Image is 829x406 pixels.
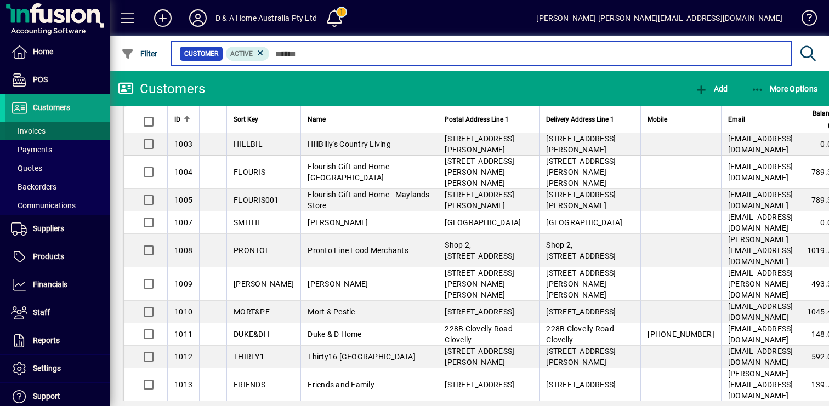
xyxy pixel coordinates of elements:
[145,8,180,28] button: Add
[234,352,264,361] span: THIRTY1
[234,140,263,148] span: HILLBIL
[33,252,64,261] span: Products
[33,47,53,56] span: Home
[536,9,782,27] div: [PERSON_NAME] [PERSON_NAME][EMAIL_ADDRESS][DOMAIN_NAME]
[174,246,192,255] span: 1008
[546,307,616,316] span: [STREET_ADDRESS]
[308,162,393,182] span: Flourish Gift and Home - [GEOGRAPHIC_DATA]
[5,196,110,215] a: Communications
[121,49,158,58] span: Filter
[118,44,161,64] button: Filter
[751,84,818,93] span: More Options
[226,47,270,61] mat-chip: Activation Status: Active
[728,235,793,266] span: [PERSON_NAME][EMAIL_ADDRESS][DOMAIN_NAME]
[445,241,514,260] span: Shop 2, [STREET_ADDRESS]
[5,355,110,382] a: Settings
[695,84,728,93] span: Add
[184,48,218,59] span: Customer
[11,164,42,173] span: Quotes
[728,113,793,125] div: Email
[180,8,215,28] button: Profile
[445,218,521,227] span: [GEOGRAPHIC_DATA]
[234,307,270,316] span: MORT&PE
[748,79,821,99] button: More Options
[308,113,431,125] div: Name
[728,369,793,400] span: [PERSON_NAME][EMAIL_ADDRESS][DOMAIN_NAME]
[33,224,64,233] span: Suppliers
[445,157,514,187] span: [STREET_ADDRESS][PERSON_NAME][PERSON_NAME]
[546,324,614,344] span: 228B Clovelly Road Clovelly
[234,218,260,227] span: SMITHI
[793,2,815,38] a: Knowledge Base
[5,271,110,299] a: Financials
[445,113,509,125] span: Postal Address Line 1
[546,113,614,125] span: Delivery Address Line 1
[308,246,408,255] span: Pronto Fine Food Merchants
[174,140,192,148] span: 1003
[648,113,667,125] span: Mobile
[308,140,391,148] span: HillBilly's Country Living
[308,380,374,389] span: Friends and Family
[11,182,56,191] span: Backorders
[234,380,265,389] span: FRIENDS
[174,113,192,125] div: ID
[546,134,616,154] span: [STREET_ADDRESS][PERSON_NAME]
[728,347,793,367] span: [EMAIL_ADDRESS][DOMAIN_NAME]
[308,218,368,227] span: [PERSON_NAME]
[546,380,616,389] span: [STREET_ADDRESS]
[234,196,279,204] span: FLOURIS001
[5,38,110,66] a: Home
[234,113,258,125] span: Sort Key
[33,308,50,317] span: Staff
[215,9,317,27] div: D & A Home Australia Pty Ltd
[174,330,192,339] span: 1011
[445,347,514,367] span: [STREET_ADDRESS][PERSON_NAME]
[11,201,76,210] span: Communications
[445,324,513,344] span: 228B Clovelly Road Clovelly
[234,246,270,255] span: PRONTOF
[234,279,294,288] span: [PERSON_NAME]
[728,134,793,154] span: [EMAIL_ADDRESS][DOMAIN_NAME]
[728,190,793,210] span: [EMAIL_ADDRESS][DOMAIN_NAME]
[546,157,616,187] span: [STREET_ADDRESS][PERSON_NAME][PERSON_NAME]
[308,279,368,288] span: [PERSON_NAME]
[33,103,70,112] span: Customers
[11,145,52,154] span: Payments
[308,113,326,125] span: Name
[648,330,714,339] span: [PHONE_NUMBER]
[728,324,793,344] span: [EMAIL_ADDRESS][DOMAIN_NAME]
[5,66,110,94] a: POS
[234,168,265,176] span: FLOURIS
[445,307,514,316] span: [STREET_ADDRESS]
[174,352,192,361] span: 1012
[230,50,253,58] span: Active
[174,113,180,125] span: ID
[33,280,67,289] span: Financials
[546,241,616,260] span: Shop 2, [STREET_ADDRESS]
[174,196,192,204] span: 1005
[728,268,793,299] span: [EMAIL_ADDRESS][PERSON_NAME][DOMAIN_NAME]
[445,190,514,210] span: [STREET_ADDRESS][PERSON_NAME]
[445,268,514,299] span: [STREET_ADDRESS][PERSON_NAME][PERSON_NAME]
[445,380,514,389] span: [STREET_ADDRESS]
[546,268,616,299] span: [STREET_ADDRESS][PERSON_NAME][PERSON_NAME]
[308,190,429,210] span: Flourish Gift and Home - Maylands Store
[33,75,48,84] span: POS
[308,352,416,361] span: Thirty16 [GEOGRAPHIC_DATA]
[33,364,61,373] span: Settings
[174,218,192,227] span: 1007
[5,243,110,271] a: Products
[5,140,110,159] a: Payments
[692,79,730,99] button: Add
[33,336,60,345] span: Reports
[728,162,793,182] span: [EMAIL_ADDRESS][DOMAIN_NAME]
[308,307,355,316] span: Mort & Pestle
[728,302,793,322] span: [EMAIL_ADDRESS][DOMAIN_NAME]
[728,213,793,232] span: [EMAIL_ADDRESS][DOMAIN_NAME]
[5,327,110,354] a: Reports
[174,168,192,176] span: 1004
[174,279,192,288] span: 1009
[174,307,192,316] span: 1010
[308,330,361,339] span: Duke & D Home
[546,190,616,210] span: [STREET_ADDRESS][PERSON_NAME]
